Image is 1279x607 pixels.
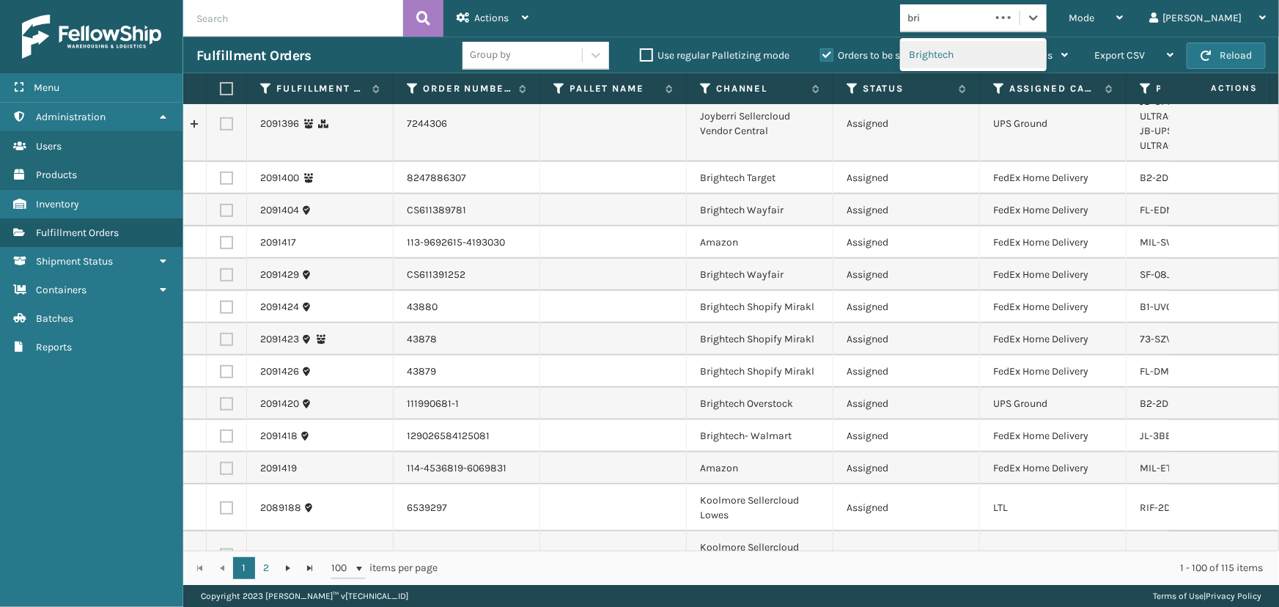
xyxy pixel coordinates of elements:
a: 2091404 [260,203,299,218]
td: 43879 [394,356,540,388]
a: 2091426 [260,364,299,379]
a: 2091423 [260,332,299,347]
td: CS611389781 [394,194,540,227]
label: Order Number [423,82,512,95]
td: FedEx Home Delivery [980,356,1127,388]
label: Assigned Carrier Service [1009,82,1098,95]
td: 111990681-1 [394,388,540,420]
a: 2091420 [260,397,299,411]
a: 2089188 [260,501,301,515]
a: B2-2D3A-9D3B [1140,397,1209,410]
td: CS611391252 [394,259,540,291]
td: Assigned [833,291,980,323]
td: Brightech Overstock [687,388,833,420]
td: 43880 [394,291,540,323]
td: 113-9692615-4193030 [394,227,540,259]
td: FedEx Home Delivery [980,259,1127,291]
div: 1 - 100 of 115 items [459,561,1263,575]
a: FL-DMEPL-BLK [1140,365,1208,378]
td: Brightech Shopify Mirakl [687,323,833,356]
td: Assigned [833,531,980,578]
a: RIF-2D-SS [1140,501,1186,514]
label: Status [863,82,951,95]
p: Copyright 2023 [PERSON_NAME]™ v [TECHNICAL_ID] [201,585,408,607]
span: Mode [1069,12,1094,24]
td: Brightech Target [687,162,833,194]
td: FedEx Home Delivery [980,194,1127,227]
img: logo [22,15,161,59]
label: Channel [716,82,805,95]
span: Go to the last page [304,562,316,574]
span: Fulfillment Orders [36,227,119,239]
td: Assigned [833,194,980,227]
td: Assigned [833,452,980,485]
a: 2091418 [260,429,298,444]
span: Administration [36,111,106,123]
td: Assigned [833,356,980,388]
a: B2-2D3A-9D3B [1140,172,1209,184]
span: Users [36,140,62,152]
td: Assigned [833,162,980,194]
label: Fulfillment Order Id [276,82,365,95]
label: Product SKU [1156,82,1245,95]
td: 6539632 [394,531,540,578]
a: KM-MDR-2GD-35CNL-BK [1140,548,1255,561]
label: Use regular Palletizing mode [640,49,789,62]
span: Actions [474,12,509,24]
td: Joyberri Sellercloud Vendor Central [687,86,833,162]
label: Pallet Name [570,82,658,95]
td: FedEx Home Delivery [980,420,1127,452]
td: Assigned [833,485,980,531]
a: 2091400 [260,171,299,185]
a: 1 [233,557,255,579]
td: UPS Ground [980,86,1127,162]
span: Shipment Status [36,255,113,268]
td: Assigned [833,323,980,356]
td: Amazon [687,227,833,259]
a: 2 [255,557,277,579]
button: Reload [1187,43,1266,69]
td: Amazon [687,452,833,485]
span: 100 [331,561,353,575]
h3: Fulfillment Orders [196,47,311,65]
div: Brightech [900,41,1047,68]
a: 2090805 [260,548,302,562]
a: Terms of Use [1153,591,1204,601]
td: Assigned [833,259,980,291]
a: 2091419 [260,461,297,476]
td: Brightech Shopify Mirakl [687,291,833,323]
a: 2091429 [260,268,299,282]
td: Koolmore Sellercloud Lowes [687,485,833,531]
td: FedEx Home Delivery [980,452,1127,485]
span: Containers [36,284,86,296]
a: Privacy Policy [1206,591,1261,601]
td: Assigned [833,227,980,259]
span: Export CSV [1094,49,1145,62]
span: Go to the next page [282,562,294,574]
td: UPS Ground [980,388,1127,420]
a: SF-08JF-U18Y [1140,268,1203,281]
a: Go to the last page [299,557,321,579]
a: 2091424 [260,300,299,314]
td: 129026584125081 [394,420,540,452]
td: 6539297 [394,485,540,531]
td: FedEx Home Delivery [980,291,1127,323]
span: items per page [331,557,438,579]
td: LTL [980,485,1127,531]
span: Reports [36,341,72,353]
a: FL-EDN-BLK [1140,204,1195,216]
td: Brightech- Walmart [687,420,833,452]
span: Menu [34,81,59,94]
label: Orders to be shipped [DATE] [820,49,962,62]
td: 43878 [394,323,540,356]
td: Brightech Wayfair [687,259,833,291]
a: JL-3BB7-X0UZ [1140,430,1206,442]
td: FedEx Home Delivery [980,227,1127,259]
td: Assigned [833,420,980,452]
div: Group by [470,48,511,63]
a: 2091396 [260,117,299,131]
a: 73-SZV2-QEYD [1140,333,1206,345]
td: FedEx Home Delivery [980,323,1127,356]
a: MIL-ETP-16-A [1140,462,1200,474]
span: Inventory [36,198,79,210]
